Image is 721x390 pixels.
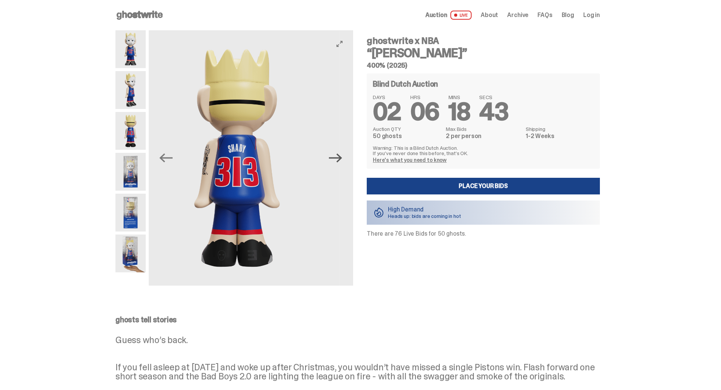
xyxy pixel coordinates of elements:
button: Next [327,150,344,166]
img: Copy%20of%20Eminem_NBA_400_1.png [115,30,146,68]
h5: 400% (2025) [367,62,600,69]
span: MINS [448,95,470,100]
h4: Blind Dutch Auction [373,80,438,88]
dd: 50 ghosts [373,133,441,139]
dd: 2 per person [446,133,521,139]
img: Eminem_NBA_400_12.png [115,153,146,191]
span: 18 [448,96,470,127]
span: 02 [373,96,401,127]
span: SECS [479,95,508,100]
p: Warning: This is a Blind Dutch Auction. If you’ve never done this before, that’s OK. [373,145,594,156]
a: About [481,12,498,18]
a: Here's what you need to know [373,157,447,163]
a: Archive [507,12,528,18]
button: View full-screen [335,39,344,48]
p: High Demand [388,207,461,213]
img: Copy%20of%20Eminem_NBA_400_6.png [115,112,146,150]
span: Auction [425,12,447,18]
h4: ghostwrite x NBA [367,36,600,45]
h3: “[PERSON_NAME]” [367,47,600,59]
dd: 1-2 Weeks [526,133,594,139]
a: Auction LIVE [425,11,472,20]
img: Copy%20of%20Eminem_NBA_400_3.png [115,71,146,109]
img: Eminem_NBA_400_13.png [115,194,146,232]
p: Heads up: bids are coming in hot [388,213,461,219]
span: DAYS [373,95,401,100]
span: LIVE [450,11,472,20]
span: HRS [410,95,439,100]
a: Blog [562,12,574,18]
dt: Shipping [526,126,594,132]
button: Previous [158,150,174,166]
span: 06 [410,96,439,127]
img: Copy%20of%20Eminem_NBA_400_6.png [135,30,339,286]
p: There are 76 Live Bids for 50 ghosts. [367,231,600,237]
img: eminem%20scale.png [115,235,146,272]
img: Eminem_NBA_400_12.png [339,30,543,286]
p: ghosts tell stories [115,316,600,323]
dt: Max Bids [446,126,521,132]
a: FAQs [537,12,552,18]
span: 43 [479,96,508,127]
dt: Auction QTY [373,126,441,132]
a: Place your Bids [367,178,600,194]
a: Log in [583,12,600,18]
